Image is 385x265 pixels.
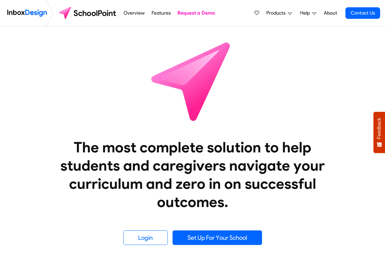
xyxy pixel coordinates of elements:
[122,7,146,19] a: Overview
[376,118,382,139] span: Feedback
[176,7,217,19] a: Request a Demo
[123,230,168,245] a: Login
[56,6,120,20] img: schoolpoint logo
[322,7,339,19] a: About
[48,138,337,211] heading: The most complete solution to help students and caregivers navigate your curriculum and zero in o...
[173,230,262,245] a: Set Up For Your School
[264,7,294,19] a: Products
[266,9,288,17] span: Products
[298,7,319,19] a: Help
[345,7,380,19] a: Contact Us
[150,7,172,19] a: Features
[300,9,312,17] span: Help
[138,26,247,136] img: icon_schoolpoint.svg
[373,112,385,153] button: Feedback - Show survey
